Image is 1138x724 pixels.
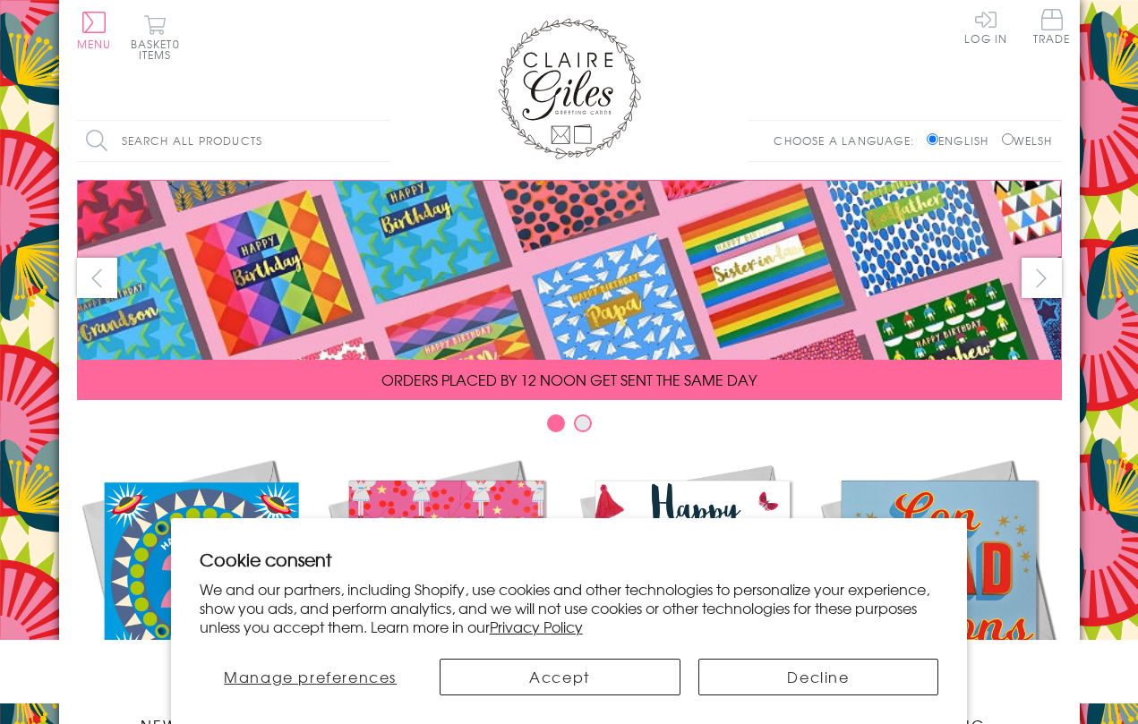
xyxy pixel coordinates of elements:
[547,414,565,432] button: Carousel Page 1 (Current Slide)
[200,547,939,572] h2: Cookie consent
[77,121,390,161] input: Search all products
[77,36,112,52] span: Menu
[381,369,757,390] span: ORDERS PLACED BY 12 NOON GET SENT THE SAME DAY
[490,616,583,637] a: Privacy Policy
[927,132,997,149] label: English
[131,14,180,60] button: Basket0 items
[139,36,180,63] span: 0 items
[498,18,641,159] img: Claire Giles Greetings Cards
[440,659,680,695] button: Accept
[200,659,422,695] button: Manage preferences
[1033,9,1071,47] a: Trade
[77,12,112,49] button: Menu
[774,132,923,149] p: Choose a language:
[77,258,117,298] button: prev
[964,9,1007,44] a: Log In
[1002,133,1014,145] input: Welsh
[1022,258,1062,298] button: next
[372,121,390,161] input: Search
[927,133,938,145] input: English
[224,666,397,687] span: Manage preferences
[1002,132,1053,149] label: Welsh
[574,414,592,432] button: Carousel Page 2
[698,659,939,695] button: Decline
[77,413,1062,441] div: Carousel Pagination
[1033,9,1071,44] span: Trade
[200,580,939,635] p: We and our partners, including Shopify, use cookies and other technologies to personalize your ex...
